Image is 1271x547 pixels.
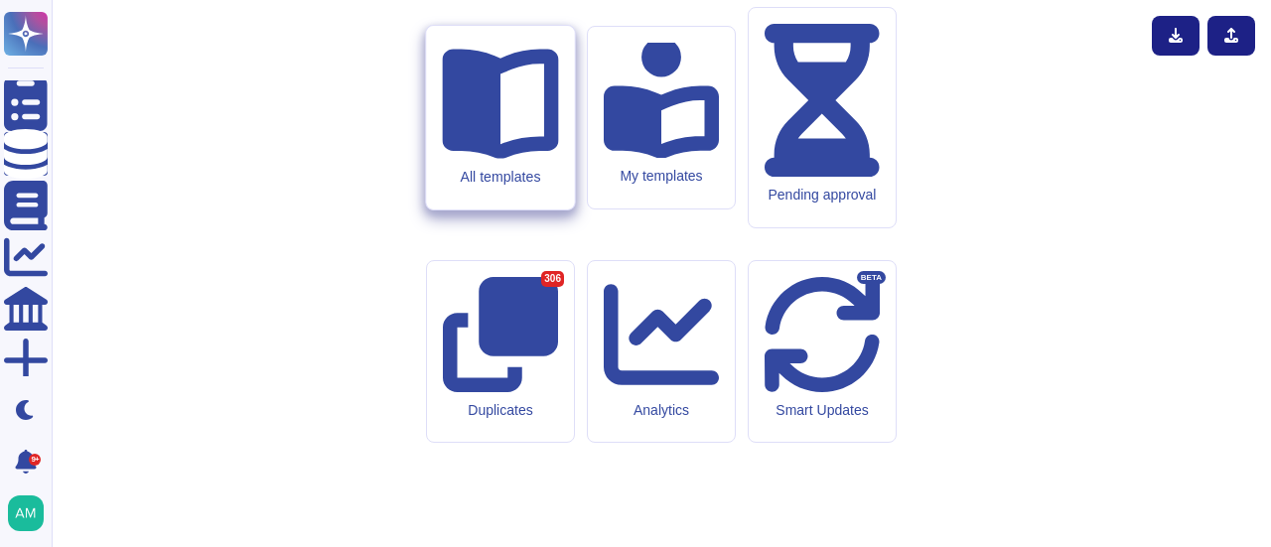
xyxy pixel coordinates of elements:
div: 9+ [29,454,41,466]
div: All templates [442,169,558,186]
div: Duplicates [443,402,558,419]
button: user [4,491,58,535]
div: My templates [604,168,719,185]
img: user [8,495,44,531]
div: 306 [541,271,564,287]
div: Pending approval [765,187,880,204]
div: Smart Updates [765,402,880,419]
div: Analytics [604,402,719,419]
div: BETA [857,271,886,285]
